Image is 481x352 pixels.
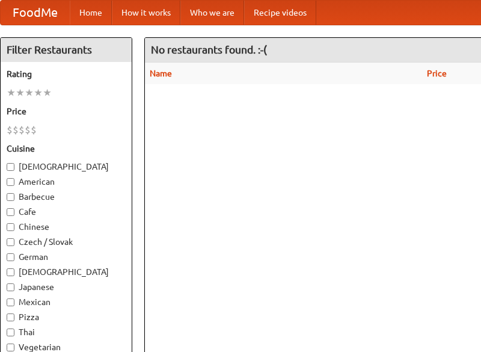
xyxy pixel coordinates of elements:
li: $ [25,123,31,137]
label: Barbecue [7,191,126,203]
label: Pizza [7,311,126,323]
a: FoodMe [1,1,70,25]
label: Chinese [7,221,126,233]
label: American [7,176,126,188]
label: Japanese [7,281,126,293]
h4: Filter Restaurants [1,38,132,62]
ng-pluralize: No restaurants found. :-( [151,44,267,55]
li: ★ [16,86,25,99]
input: American [7,178,14,186]
input: [DEMOGRAPHIC_DATA] [7,163,14,171]
li: ★ [43,86,52,99]
h5: Price [7,105,126,117]
li: ★ [7,86,16,99]
h5: Cuisine [7,143,126,155]
input: Barbecue [7,193,14,201]
label: [DEMOGRAPHIC_DATA] [7,161,126,173]
label: Thai [7,326,126,338]
li: ★ [34,86,43,99]
a: Name [150,69,172,78]
label: Mexican [7,296,126,308]
input: Japanese [7,283,14,291]
input: Pizza [7,313,14,321]
input: Cafe [7,208,14,216]
a: Price [427,69,447,78]
h5: Rating [7,68,126,80]
input: Thai [7,329,14,336]
a: How it works [112,1,180,25]
input: Czech / Slovak [7,238,14,246]
label: [DEMOGRAPHIC_DATA] [7,266,126,278]
li: $ [31,123,37,137]
input: [DEMOGRAPHIC_DATA] [7,268,14,276]
input: Vegetarian [7,344,14,351]
a: Recipe videos [244,1,316,25]
input: German [7,253,14,261]
a: Home [70,1,112,25]
input: Mexican [7,298,14,306]
label: Czech / Slovak [7,236,126,248]
input: Chinese [7,223,14,231]
li: $ [19,123,25,137]
li: $ [13,123,19,137]
label: German [7,251,126,263]
li: $ [7,123,13,137]
label: Cafe [7,206,126,218]
a: Who we are [180,1,244,25]
li: ★ [25,86,34,99]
